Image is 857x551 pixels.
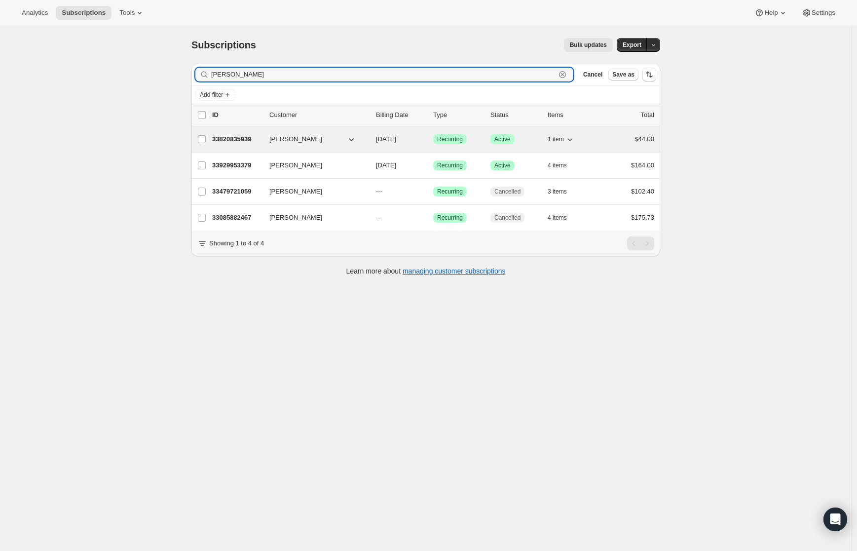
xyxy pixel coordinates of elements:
button: Analytics [16,6,54,20]
p: 33820835939 [212,134,261,144]
span: Analytics [22,9,48,17]
span: $44.00 [634,135,654,143]
span: Cancel [583,71,602,79]
span: 4 items [548,214,567,222]
div: Items [548,110,597,120]
button: [PERSON_NAME] [263,184,362,199]
div: Type [433,110,483,120]
p: Showing 1 to 4 of 4 [209,238,264,248]
span: Save as [612,71,634,79]
p: 33929953379 [212,160,261,170]
input: Filter subscribers [211,68,556,81]
p: Status [490,110,540,120]
p: Total [641,110,654,120]
p: ID [212,110,261,120]
button: Clear [558,70,567,79]
button: 3 items [548,185,578,198]
div: 33085882467[PERSON_NAME]---SuccessRecurringCancelled4 items$175.73 [212,211,654,225]
a: managing customer subscriptions [403,267,506,275]
button: Bulk updates [564,38,613,52]
p: 33479721059 [212,187,261,197]
span: 4 items [548,161,567,169]
span: Recurring [437,135,463,143]
button: Settings [796,6,841,20]
div: 33479721059[PERSON_NAME]---SuccessRecurringCancelled3 items$102.40 [212,185,654,198]
p: Customer [269,110,368,120]
button: Add filter [195,89,235,101]
span: [PERSON_NAME] [269,213,322,223]
p: Billing Date [376,110,425,120]
span: Active [494,161,511,169]
span: [DATE] [376,161,396,169]
span: Active [494,135,511,143]
span: 3 items [548,188,567,196]
span: Tools [119,9,135,17]
span: Help [764,9,778,17]
div: IDCustomerBilling DateTypeStatusItemsTotal [212,110,654,120]
p: Learn more about [346,266,506,276]
div: 33929953379[PERSON_NAME][DATE]SuccessRecurringSuccessActive4 items$164.00 [212,158,654,172]
span: Settings [812,9,835,17]
button: Export [617,38,647,52]
span: $164.00 [631,161,654,169]
span: [DATE] [376,135,396,143]
span: [PERSON_NAME] [269,160,322,170]
span: Subscriptions [191,39,256,50]
span: Cancelled [494,188,521,196]
span: Add filter [200,91,223,99]
span: Recurring [437,214,463,222]
span: 1 item [548,135,564,143]
span: Recurring [437,161,463,169]
span: $102.40 [631,188,654,195]
button: 4 items [548,211,578,225]
button: 4 items [548,158,578,172]
span: [PERSON_NAME] [269,187,322,197]
p: 33085882467 [212,213,261,223]
button: Save as [608,69,638,80]
span: Bulk updates [570,41,607,49]
button: [PERSON_NAME] [263,157,362,173]
span: --- [376,188,382,195]
span: Recurring [437,188,463,196]
div: Open Intercom Messenger [823,508,847,531]
span: $175.73 [631,214,654,221]
button: Tools [113,6,150,20]
span: [PERSON_NAME] [269,134,322,144]
button: Help [748,6,793,20]
span: Export [623,41,641,49]
button: 1 item [548,132,575,146]
div: 33820835939[PERSON_NAME][DATE]SuccessRecurringSuccessActive1 item$44.00 [212,132,654,146]
button: Subscriptions [56,6,112,20]
span: Cancelled [494,214,521,222]
nav: Pagination [627,236,654,250]
button: [PERSON_NAME] [263,131,362,147]
button: Cancel [579,69,606,80]
button: [PERSON_NAME] [263,210,362,226]
button: Sort the results [642,68,656,81]
span: Subscriptions [62,9,106,17]
span: --- [376,214,382,221]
